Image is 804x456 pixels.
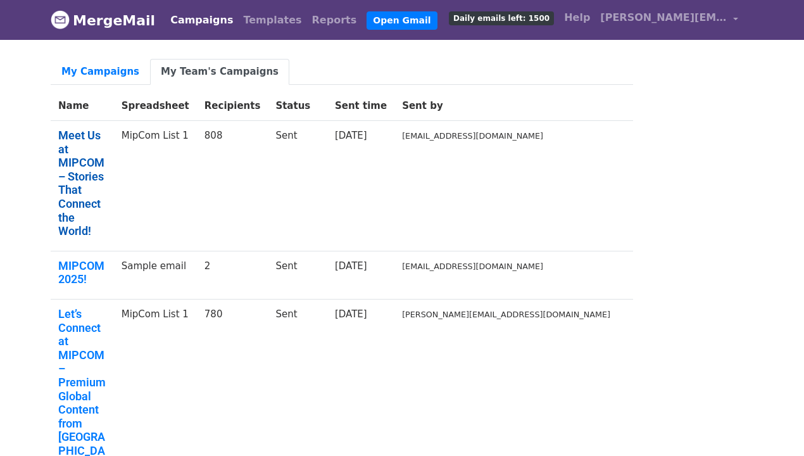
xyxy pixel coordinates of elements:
iframe: Chat Widget [741,395,804,456]
a: Reports [307,8,362,33]
a: [DATE] [335,130,367,141]
a: MergeMail [51,7,155,34]
a: Campaigns [165,8,238,33]
a: My Campaigns [51,59,150,85]
small: [PERSON_NAME][EMAIL_ADDRESS][DOMAIN_NAME] [402,310,610,319]
a: My Team's Campaigns [150,59,289,85]
a: [PERSON_NAME][EMAIL_ADDRESS][DOMAIN_NAME] [595,5,743,35]
th: Recipients [197,91,268,121]
a: Daily emails left: 1500 [444,5,559,30]
small: [EMAIL_ADDRESS][DOMAIN_NAME] [402,131,543,141]
th: Sent by [394,91,618,121]
a: Open Gmail [367,11,437,30]
td: 2 [197,251,268,299]
th: Name [51,91,114,121]
th: Spreadsheet [114,91,197,121]
td: Sent [268,121,327,251]
td: Sent [268,251,327,299]
th: Status [268,91,327,121]
a: Meet Us at MIPCOM – Stories That Connect the World! [58,129,106,238]
small: [EMAIL_ADDRESS][DOMAIN_NAME] [402,262,543,271]
a: [DATE] [335,260,367,272]
td: MipCom List 1 [114,121,197,251]
a: [DATE] [335,308,367,320]
span: Daily emails left: 1500 [449,11,554,25]
th: Sent time [327,91,394,121]
a: Help [559,5,595,30]
span: [PERSON_NAME][EMAIL_ADDRESS][DOMAIN_NAME] [600,10,727,25]
img: MergeMail logo [51,10,70,29]
a: Templates [238,8,306,33]
a: MIPCOM 2025! [58,259,106,286]
td: 808 [197,121,268,251]
td: Sample email [114,251,197,299]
